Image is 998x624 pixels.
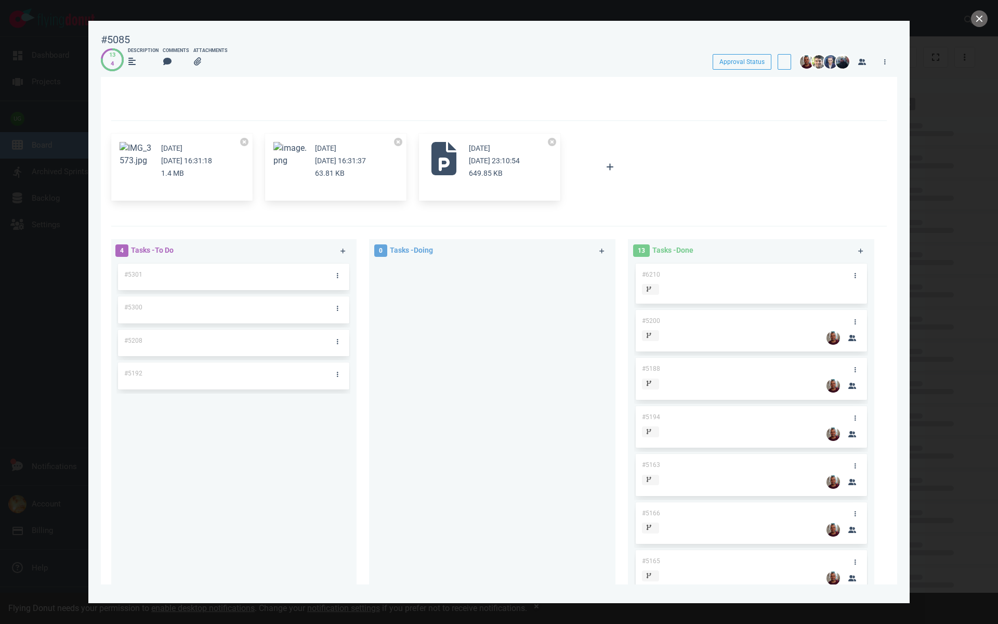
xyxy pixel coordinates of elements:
[161,169,184,177] small: 1.4 MB
[115,244,128,257] span: 4
[642,271,660,278] span: #6210
[824,55,837,69] img: 26
[642,461,660,469] span: #5163
[315,144,336,152] small: [DATE]
[826,523,840,537] img: 26
[836,55,849,69] img: 26
[109,51,115,60] div: 13
[642,413,660,421] span: #5194
[812,55,825,69] img: 26
[273,142,307,167] button: Zoom image
[713,54,771,70] button: Approval Status
[124,370,142,377] span: #5192
[469,157,520,165] small: [DATE] 23:10:54
[642,510,660,517] span: #5166
[971,10,988,27] button: close
[826,331,840,345] img: 26
[652,246,693,254] span: Tasks - Done
[642,557,660,565] span: #5165
[633,244,650,257] span: 13
[161,157,212,165] small: [DATE] 16:31:18
[163,47,189,55] div: Comments
[800,55,813,69] img: 26
[315,169,345,177] small: 63.81 KB
[315,157,366,165] small: [DATE] 16:31:37
[128,47,159,55] div: Description
[101,33,130,46] div: #5085
[124,271,142,278] span: #5301
[826,379,840,393] img: 26
[826,475,840,489] img: 26
[642,317,660,324] span: #5200
[826,571,840,585] img: 26
[374,244,387,257] span: 0
[131,246,174,254] span: Tasks - To Do
[124,337,142,344] span: #5208
[826,427,840,441] img: 26
[390,246,433,254] span: Tasks - Doing
[469,144,490,152] small: [DATE]
[642,365,660,372] span: #5188
[161,144,182,152] small: [DATE]
[120,142,153,167] button: Zoom image
[469,169,503,177] small: 649.85 KB
[124,304,142,311] span: #5300
[193,47,228,55] div: Attachments
[109,60,115,69] div: 4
